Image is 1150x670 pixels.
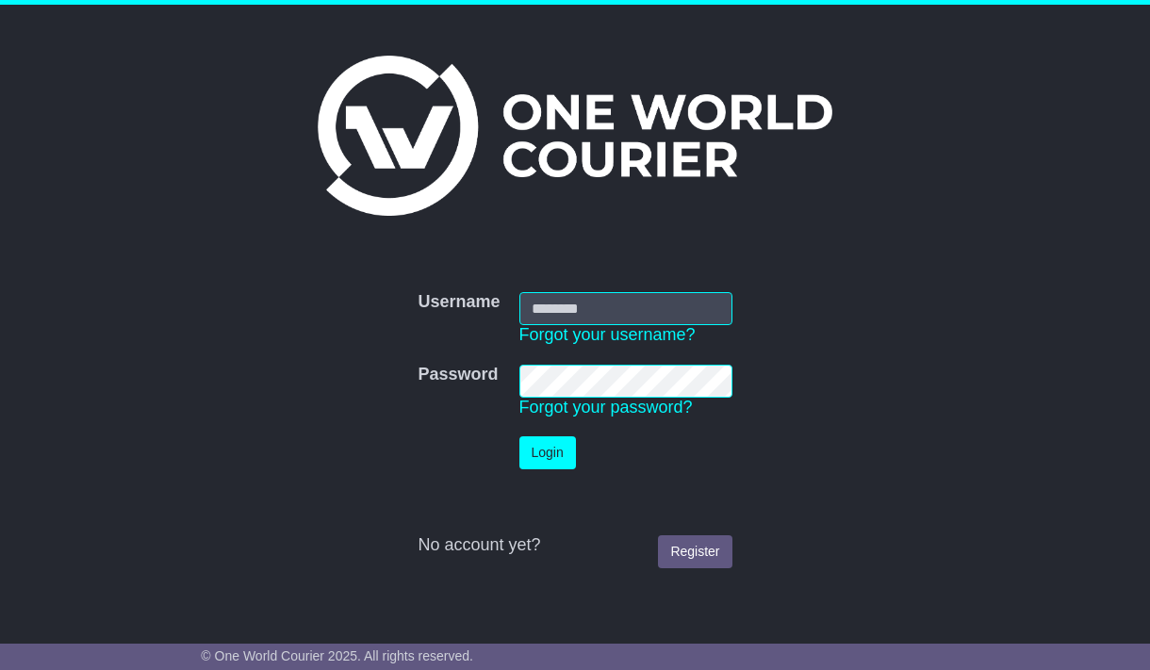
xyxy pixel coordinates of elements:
img: One World [318,56,832,216]
div: No account yet? [418,535,731,556]
a: Forgot your password? [519,398,693,417]
a: Register [658,535,731,568]
span: © One World Courier 2025. All rights reserved. [201,648,473,663]
label: Password [418,365,498,385]
a: Forgot your username? [519,325,696,344]
button: Login [519,436,576,469]
label: Username [418,292,500,313]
